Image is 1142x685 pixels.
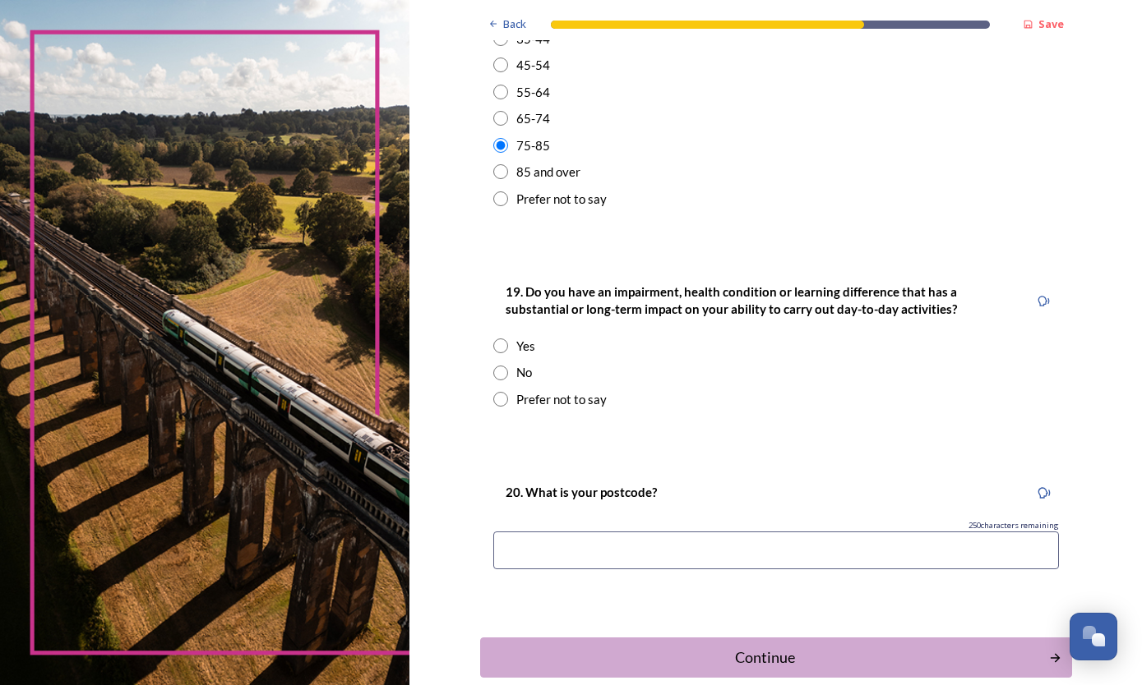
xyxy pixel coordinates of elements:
[1038,16,1064,31] strong: Save
[1070,613,1117,660] button: Open Chat
[516,109,550,128] div: 65-74
[506,284,959,316] strong: 19. Do you have an impairment, health condition or learning difference that has a substantial or ...
[516,190,607,209] div: Prefer not to say
[516,56,550,75] div: 45-54
[516,337,535,356] div: Yes
[516,363,532,382] div: No
[516,390,607,409] div: Prefer not to say
[480,637,1072,678] button: Continue
[489,646,1041,669] div: Continue
[516,83,550,102] div: 55-64
[516,136,550,155] div: 75-85
[969,520,1059,531] span: 250 characters remaining
[506,485,657,499] strong: 20. What is your postcode?
[516,163,580,182] div: 85 and over
[503,16,526,32] span: Back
